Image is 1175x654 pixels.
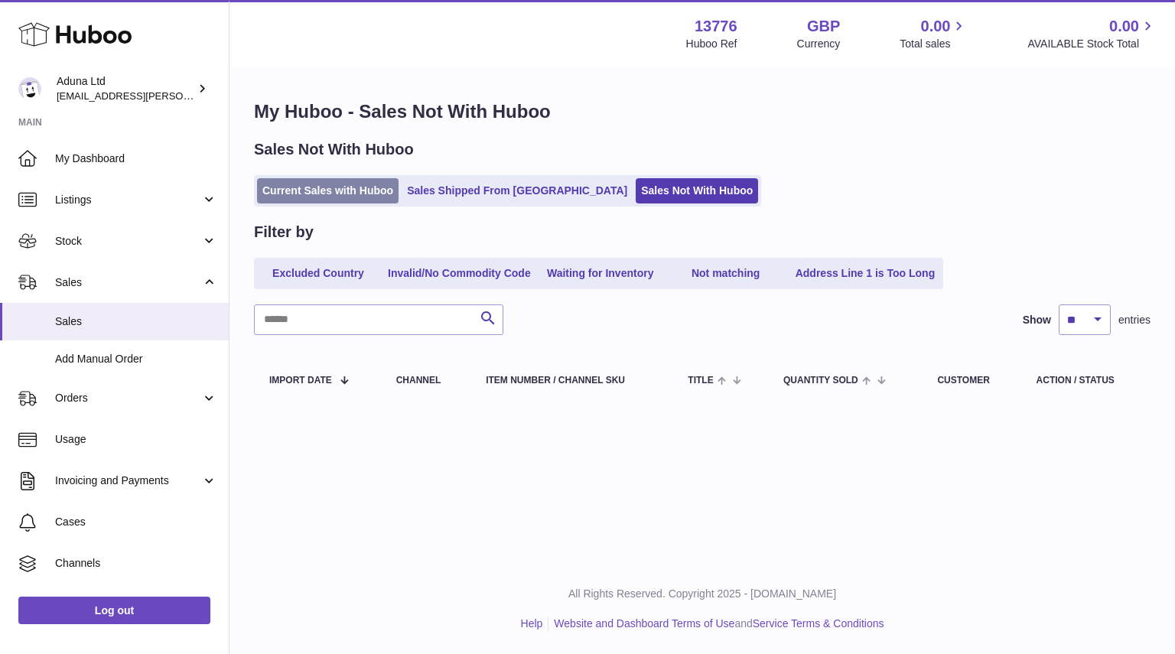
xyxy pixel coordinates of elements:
[257,178,399,203] a: Current Sales with Huboo
[242,587,1163,601] p: All Rights Reserved. Copyright 2025 - [DOMAIN_NAME]
[396,376,456,386] div: Channel
[807,16,840,37] strong: GBP
[900,37,968,51] span: Total sales
[55,473,201,488] span: Invoicing and Payments
[686,37,737,51] div: Huboo Ref
[1109,16,1139,37] span: 0.00
[1027,37,1157,51] span: AVAILABLE Stock Total
[382,261,536,286] a: Invalid/No Commodity Code
[783,376,858,386] span: Quantity Sold
[55,234,201,249] span: Stock
[55,193,201,207] span: Listings
[257,261,379,286] a: Excluded Country
[900,16,968,51] a: 0.00 Total sales
[1037,376,1135,386] div: Action / Status
[269,376,332,386] span: Import date
[55,352,217,366] span: Add Manual Order
[521,617,543,630] a: Help
[1027,16,1157,51] a: 0.00 AVAILABLE Stock Total
[55,432,217,447] span: Usage
[57,89,389,102] span: [EMAIL_ADDRESS][PERSON_NAME][PERSON_NAME][DOMAIN_NAME]
[753,617,884,630] a: Service Terms & Conditions
[55,275,201,290] span: Sales
[797,37,841,51] div: Currency
[55,515,217,529] span: Cases
[254,222,314,242] h2: Filter by
[665,261,787,286] a: Not matching
[254,99,1151,124] h1: My Huboo - Sales Not With Huboo
[55,314,217,329] span: Sales
[18,597,210,624] a: Log out
[554,617,734,630] a: Website and Dashboard Terms of Use
[55,556,217,571] span: Channels
[55,391,201,405] span: Orders
[695,16,737,37] strong: 13776
[486,376,657,386] div: Item Number / Channel SKU
[636,178,758,203] a: Sales Not With Huboo
[548,617,884,631] li: and
[254,139,414,160] h2: Sales Not With Huboo
[18,77,41,100] img: deborahe.kamara@aduna.com
[55,151,217,166] span: My Dashboard
[57,74,194,103] div: Aduna Ltd
[1023,313,1051,327] label: Show
[921,16,951,37] span: 0.00
[402,178,633,203] a: Sales Shipped From [GEOGRAPHIC_DATA]
[1118,313,1151,327] span: entries
[790,261,941,286] a: Address Line 1 is Too Long
[688,376,713,386] span: Title
[937,376,1005,386] div: Customer
[539,261,662,286] a: Waiting for Inventory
